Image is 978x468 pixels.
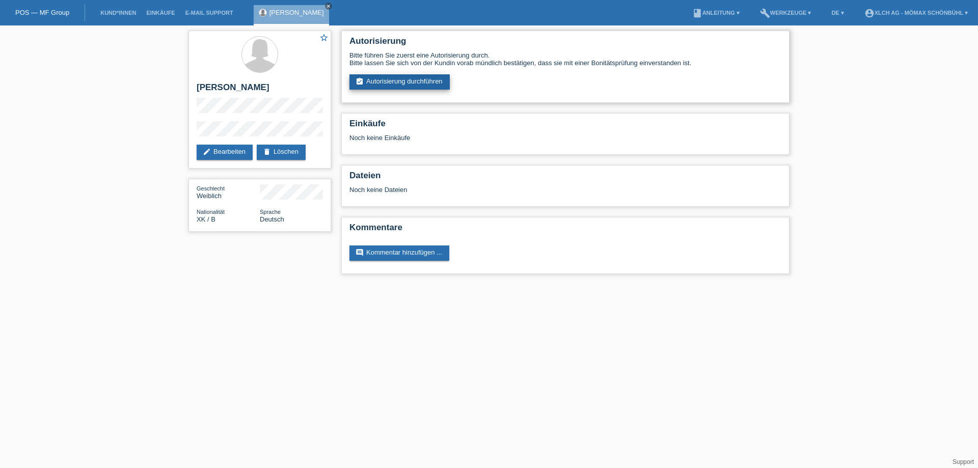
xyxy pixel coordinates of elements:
a: [PERSON_NAME] [269,9,324,16]
a: close [325,3,332,10]
a: assignment_turned_inAutorisierung durchführen [349,74,450,90]
span: Kosovo / B / 25.04.1999 [197,215,215,223]
h2: Autorisierung [349,36,781,51]
h2: Dateien [349,171,781,186]
span: Deutsch [260,215,284,223]
a: Einkäufe [141,10,180,16]
a: commentKommentar hinzufügen ... [349,245,449,261]
div: Noch keine Einkäufe [349,134,781,149]
div: Noch keine Dateien [349,186,661,194]
a: editBearbeiten [197,145,253,160]
i: comment [356,249,364,257]
div: Bitte führen Sie zuerst eine Autorisierung durch. Bitte lassen Sie sich von der Kundin vorab münd... [349,51,781,67]
h2: Einkäufe [349,119,781,134]
div: Weiblich [197,184,260,200]
span: Nationalität [197,209,225,215]
a: buildWerkzeuge ▾ [755,10,817,16]
i: delete [263,148,271,156]
a: POS — MF Group [15,9,69,16]
a: deleteLöschen [257,145,306,160]
h2: Kommentare [349,223,781,238]
a: Kund*innen [95,10,141,16]
i: account_circle [864,8,875,18]
a: star_border [319,33,329,44]
i: star_border [319,33,329,42]
a: E-Mail Support [180,10,238,16]
i: build [760,8,770,18]
a: Support [953,458,974,465]
span: Sprache [260,209,281,215]
i: assignment_turned_in [356,77,364,86]
i: edit [203,148,211,156]
i: close [326,4,331,9]
a: bookAnleitung ▾ [687,10,745,16]
a: DE ▾ [826,10,849,16]
h2: [PERSON_NAME] [197,82,323,98]
i: book [692,8,702,18]
a: account_circleXLCH AG - Mömax Schönbühl ▾ [859,10,973,16]
span: Geschlecht [197,185,225,191]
